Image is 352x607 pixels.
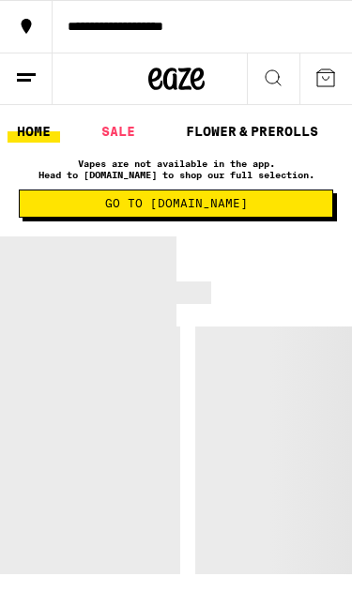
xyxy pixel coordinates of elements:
[19,158,333,180] p: Vapes are not available in the app. Head to [DOMAIN_NAME] to shop our full selection.
[8,120,60,143] a: HOME
[176,120,328,143] a: FLOWER & PREROLLS
[19,190,333,218] button: Go to [DOMAIN_NAME]
[105,198,248,209] span: Go to [DOMAIN_NAME]
[92,120,145,143] a: SALE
